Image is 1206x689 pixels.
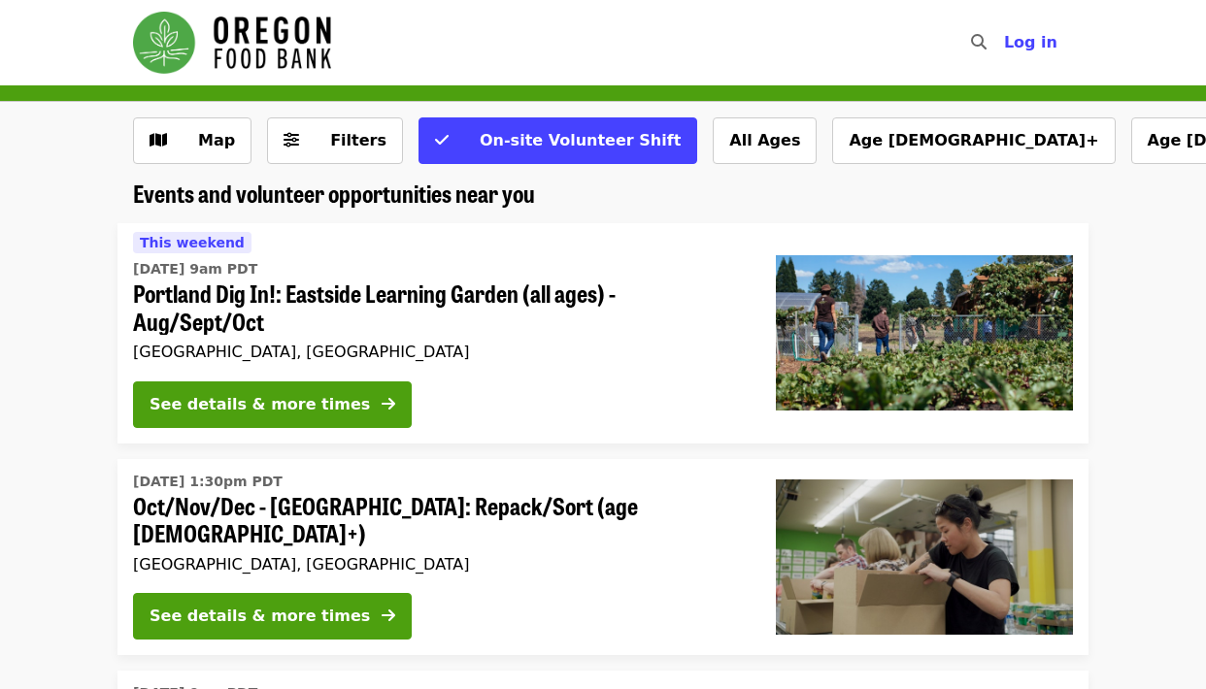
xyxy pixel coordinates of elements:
[988,23,1073,62] button: Log in
[267,117,403,164] button: Filters (0 selected)
[133,555,745,574] div: [GEOGRAPHIC_DATA], [GEOGRAPHIC_DATA]
[133,492,745,548] span: Oct/Nov/Dec - [GEOGRAPHIC_DATA]: Repack/Sort (age [DEMOGRAPHIC_DATA]+)
[117,223,1089,443] a: See details for "Portland Dig In!: Eastside Learning Garden (all ages) - Aug/Sept/Oct"
[133,176,535,210] span: Events and volunteer opportunities near you
[140,235,245,250] span: This weekend
[1004,33,1057,51] span: Log in
[382,607,395,625] i: arrow-right icon
[133,117,251,164] button: Show map view
[150,131,167,149] i: map icon
[133,259,257,279] time: [DATE] 9am PDT
[832,117,1115,164] button: Age [DEMOGRAPHIC_DATA]+
[330,131,386,149] span: Filters
[150,393,370,416] div: See details & more times
[776,255,1073,410] img: Portland Dig In!: Eastside Learning Garden (all ages) - Aug/Sept/Oct organized by Oregon Food Bank
[419,117,697,164] button: On-site Volunteer Shift
[776,479,1073,635] img: Oct/Nov/Dec - Portland: Repack/Sort (age 8+) organized by Oregon Food Bank
[117,459,1089,656] a: See details for "Oct/Nov/Dec - Portland: Repack/Sort (age 8+)"
[382,395,395,413] i: arrow-right icon
[133,12,331,74] img: Oregon Food Bank - Home
[284,131,299,149] i: sliders-h icon
[998,19,1014,66] input: Search
[150,605,370,628] div: See details & more times
[971,33,987,51] i: search icon
[133,381,412,428] button: See details & more times
[133,472,283,492] time: [DATE] 1:30pm PDT
[713,117,817,164] button: All Ages
[198,131,235,149] span: Map
[435,131,449,149] i: check icon
[133,343,745,361] div: [GEOGRAPHIC_DATA], [GEOGRAPHIC_DATA]
[480,131,681,149] span: On-site Volunteer Shift
[133,593,412,640] button: See details & more times
[133,279,745,336] span: Portland Dig In!: Eastside Learning Garden (all ages) - Aug/Sept/Oct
